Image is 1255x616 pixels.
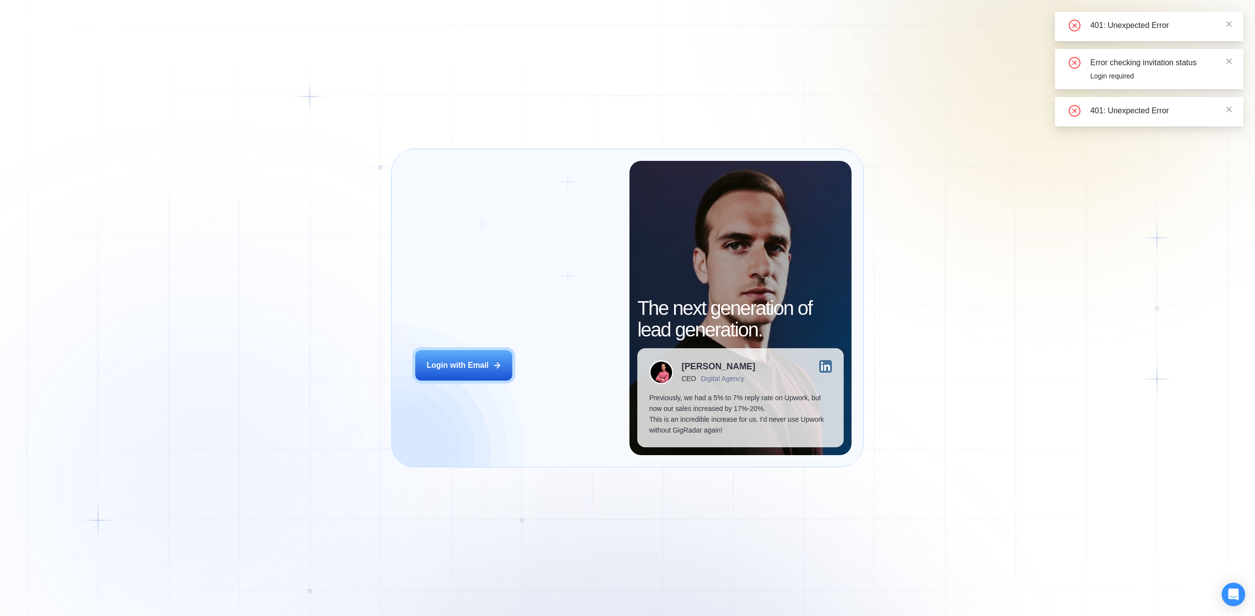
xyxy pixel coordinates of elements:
span: close-circle [1069,20,1080,31]
span: close [1226,58,1232,65]
div: Open Intercom Messenger [1222,583,1245,606]
div: 401: Unexpected Error [1090,105,1231,117]
div: Error checking invitation status [1090,57,1231,69]
h2: The next generation of lead generation. [637,297,843,340]
span: close-circle [1069,105,1080,117]
span: close [1226,106,1232,113]
span: close-circle [1069,57,1080,69]
div: Login required [1090,71,1231,81]
div: Login with Email [427,360,489,371]
p: Previously, we had a 5% to 7% reply rate on Upwork, but now our sales increased by 17%-20%. This ... [649,392,831,436]
div: 401: Unexpected Error [1090,20,1231,31]
div: CEO [681,375,696,383]
div: Digital Agency [701,375,744,383]
div: [PERSON_NAME] [681,362,755,371]
button: Login with Email [415,350,512,381]
span: close [1226,21,1232,27]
